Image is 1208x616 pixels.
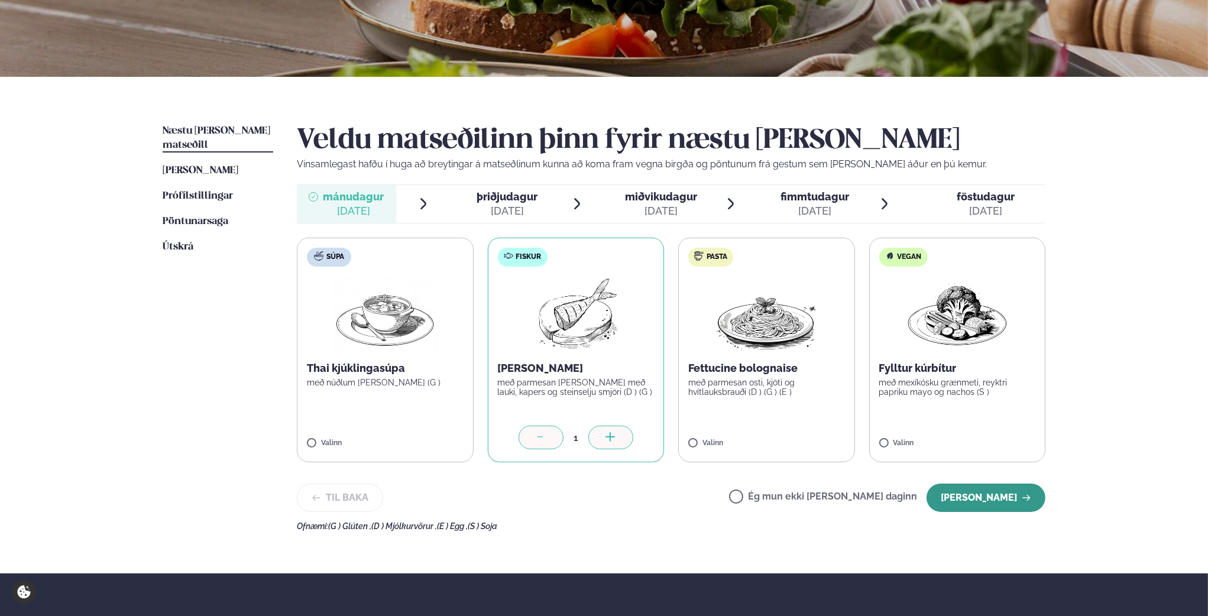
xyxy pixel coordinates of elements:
[163,166,238,176] span: [PERSON_NAME]
[297,124,1045,157] h2: Veldu matseðilinn þinn fyrir næstu [PERSON_NAME]
[163,216,228,226] span: Pöntunarsaga
[625,190,697,203] span: miðvikudagur
[905,276,1009,352] img: Vegan.png
[163,124,273,153] a: Næstu [PERSON_NAME] matseðill
[163,215,228,229] a: Pöntunarsaga
[163,242,193,252] span: Útskrá
[957,204,1015,218] div: [DATE]
[163,191,233,201] span: Prófílstillingar
[371,521,437,531] span: (D ) Mjólkurvörur ,
[523,276,628,352] img: Fish.png
[323,190,384,203] span: mánudagur
[885,251,895,261] img: Vegan.svg
[477,204,537,218] div: [DATE]
[328,521,371,531] span: (G ) Glúten ,
[714,276,818,352] img: Spagetti.png
[477,190,537,203] span: þriðjudagur
[163,164,238,178] a: [PERSON_NAME]
[437,521,468,531] span: (E ) Egg ,
[688,378,845,397] p: með parmesan osti, kjöti og hvítlauksbrauði (D ) (G ) (E )
[504,251,513,261] img: fish.svg
[163,189,233,203] a: Prófílstillingar
[468,521,497,531] span: (S ) Soja
[323,204,384,218] div: [DATE]
[898,252,922,262] span: Vegan
[694,251,704,261] img: pasta.svg
[563,431,588,445] div: 1
[625,204,697,218] div: [DATE]
[879,378,1036,397] p: með mexíkósku grænmeti, reyktri papriku mayo og nachos (S )
[927,484,1045,512] button: [PERSON_NAME]
[688,361,845,375] p: Fettucine bolognaise
[12,580,36,604] a: Cookie settings
[307,378,464,387] p: með núðlum [PERSON_NAME] (G )
[516,252,542,262] span: Fiskur
[163,240,193,254] a: Útskrá
[297,484,383,512] button: Til baka
[498,378,655,397] p: með parmesan [PERSON_NAME] með lauki, kapers og steinselju smjöri (D ) (G )
[326,252,344,262] span: Súpa
[879,361,1036,375] p: Fylltur kúrbítur
[307,361,464,375] p: Thai kjúklingasúpa
[707,252,727,262] span: Pasta
[780,190,849,203] span: fimmtudagur
[780,204,849,218] div: [DATE]
[957,190,1015,203] span: föstudagur
[498,361,655,375] p: [PERSON_NAME]
[297,157,1045,171] p: Vinsamlegast hafðu í huga að breytingar á matseðlinum kunna að koma fram vegna birgða og pöntunum...
[314,251,323,261] img: soup.svg
[333,276,437,352] img: Soup.png
[163,126,270,150] span: Næstu [PERSON_NAME] matseðill
[297,521,1045,531] div: Ofnæmi:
